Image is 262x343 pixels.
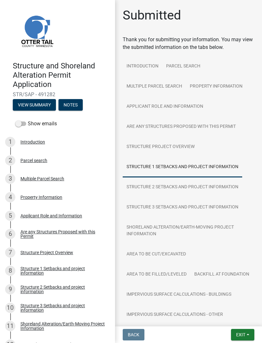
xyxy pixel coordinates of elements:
wm-modal-confirm: Summary [13,103,56,108]
span: Exit [236,332,245,337]
div: 1 [5,137,15,147]
span: STR/SAP - 491282 [13,91,102,97]
div: 7 [5,247,15,258]
div: 8 [5,266,15,276]
div: 9 [5,284,15,294]
div: Multiple Parcel Search [20,176,64,181]
a: Structure 1 Setbacks and project information [123,157,242,177]
div: Property Information [20,195,62,199]
a: Area to be Filled/Leveled [123,264,190,285]
div: 5 [5,211,15,221]
div: 11 [5,321,15,331]
div: Structure 1 Setbacks and project information [20,266,105,275]
a: Applicant Role and Information [123,97,207,117]
div: 10 [5,303,15,313]
a: Structure 2 Setbacks and project information [123,177,242,198]
div: Are any Structures Proposed with this Permit [20,230,105,238]
h1: Submitted [123,8,181,23]
div: Thank you for submitting your information. You may view the submitted information on the tabs below. [123,36,254,51]
label: Show emails [15,120,57,128]
span: Back [128,332,139,337]
button: View Summary [13,99,56,111]
div: Structure Project Overview [20,250,73,255]
a: Are any Structures Proposed with this Permit [123,117,240,137]
a: Impervious Surface Calculations - Other [123,305,227,325]
a: Introduction [123,56,162,77]
a: Backfill at foundation [190,264,253,285]
a: Structure 3 Setbacks and project information [123,197,242,218]
button: Exit [231,329,254,340]
a: Property Information [186,76,246,97]
a: Area to be Cut/Excavated [123,244,190,265]
div: 4 [5,192,15,202]
wm-modal-confirm: Notes [58,103,83,108]
div: Parcel search [20,158,47,163]
button: Back [123,329,144,340]
button: Notes [58,99,83,111]
div: Applicant Role and Information [20,214,82,218]
div: Introduction [20,140,45,144]
div: Shoreland Alteration/Earth-Moving Project Information [20,322,105,331]
a: Parcel search [162,56,204,77]
a: Shoreland Alteration/Earth-Moving Project Information [123,217,254,245]
div: Structure 3 Setbacks and project information [20,303,105,312]
div: Structure 2 Setbacks and project information [20,285,105,294]
a: Multiple Parcel Search [123,76,186,97]
a: Structure Project Overview [123,137,198,157]
img: Otter Tail County, Minnesota [13,7,61,55]
div: 2 [5,155,15,166]
div: 3 [5,174,15,184]
div: 6 [5,229,15,239]
h4: Structure and Shoreland Alteration Permit Application [13,61,110,89]
a: Impervious Surface Calculations - Buildings [123,285,235,305]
